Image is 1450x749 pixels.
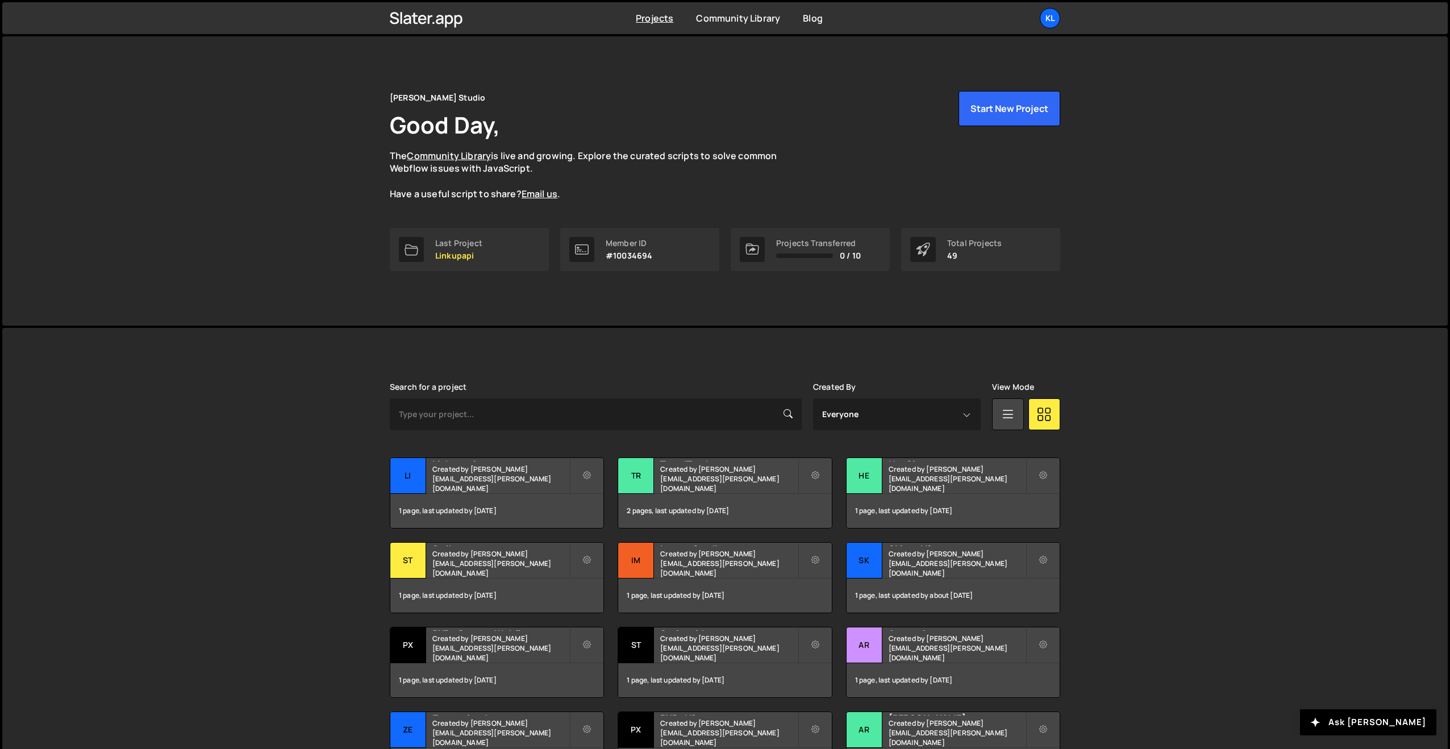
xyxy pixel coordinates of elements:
small: Created by [PERSON_NAME][EMAIL_ADDRESS][PERSON_NAME][DOMAIN_NAME] [432,464,569,493]
div: Ze [390,712,426,748]
h1: Good Day, [390,109,500,140]
label: Search for a project [390,382,466,392]
div: Projects Transferred [776,239,861,248]
div: Sk [847,543,882,579]
small: Created by [PERSON_NAME][EMAIL_ADDRESS][PERSON_NAME][DOMAIN_NAME] [889,634,1026,663]
div: Ar [847,627,882,663]
small: Created by [PERSON_NAME][EMAIL_ADDRESS][PERSON_NAME][DOMAIN_NAME] [889,718,1026,747]
h2: TrendTrack [660,458,797,461]
div: Ar [847,712,882,748]
div: St [618,627,654,663]
div: 1 page, last updated by about [DATE] [847,579,1060,613]
div: PX [390,627,426,663]
h2: Linkupapi [432,458,569,461]
span: 0 / 10 [840,251,861,260]
a: Blog [803,12,823,24]
a: PX PXP - Copy to Webflow Created by [PERSON_NAME][EMAIL_ADDRESS][PERSON_NAME][DOMAIN_NAME] 1 page... [390,627,604,698]
p: #10034694 [606,251,652,260]
a: St Styleguide Created by [PERSON_NAME][EMAIL_ADDRESS][PERSON_NAME][DOMAIN_NAME] 1 page, last upda... [618,627,832,698]
div: Li [390,458,426,494]
p: Linkupapi [435,251,482,260]
label: Created By [813,382,856,392]
a: Sk Skiveo V2 Created by [PERSON_NAME][EMAIL_ADDRESS][PERSON_NAME][DOMAIN_NAME] 1 page, last updat... [846,542,1060,613]
div: 1 page, last updated by [DATE] [618,579,831,613]
div: 1 page, last updated by [DATE] [618,663,831,697]
small: Created by [PERSON_NAME][EMAIL_ADDRESS][PERSON_NAME][DOMAIN_NAME] [660,549,797,578]
h2: Arntreal [889,627,1026,631]
a: Im Impact Studio Created by [PERSON_NAME][EMAIL_ADDRESS][PERSON_NAME][DOMAIN_NAME] 1 page, last u... [618,542,832,613]
div: Member ID [606,239,652,248]
button: Ask [PERSON_NAME] [1300,709,1436,735]
small: Created by [PERSON_NAME][EMAIL_ADDRESS][PERSON_NAME][DOMAIN_NAME] [889,464,1026,493]
h2: PXP - Copy to Webflow [432,627,569,631]
div: Last Project [435,239,482,248]
h2: Zecom Academy [432,712,569,715]
div: 1 page, last updated by [DATE] [390,579,603,613]
div: 1 page, last updated by [DATE] [847,663,1060,697]
div: St [390,543,426,579]
h2: Striker [432,543,569,546]
h2: Styleguide [660,627,797,631]
h2: HeySimon [889,458,1026,461]
a: Tr TrendTrack Created by [PERSON_NAME][EMAIL_ADDRESS][PERSON_NAME][DOMAIN_NAME] 2 pages, last upd... [618,457,832,529]
p: 49 [947,251,1002,260]
div: Tr [618,458,654,494]
div: He [847,458,882,494]
small: Created by [PERSON_NAME][EMAIL_ADDRESS][PERSON_NAME][DOMAIN_NAME] [660,634,797,663]
p: The is live and growing. Explore the curated scripts to solve common Webflow issues with JavaScri... [390,149,799,201]
h2: PXP - V2 [660,712,797,715]
a: Community Library [407,149,491,162]
small: Created by [PERSON_NAME][EMAIL_ADDRESS][PERSON_NAME][DOMAIN_NAME] [432,634,569,663]
a: Projects [636,12,673,24]
a: Li Linkupapi Created by [PERSON_NAME][EMAIL_ADDRESS][PERSON_NAME][DOMAIN_NAME] 1 page, last updat... [390,457,604,529]
a: He HeySimon Created by [PERSON_NAME][EMAIL_ADDRESS][PERSON_NAME][DOMAIN_NAME] 1 page, last update... [846,457,1060,529]
small: Created by [PERSON_NAME][EMAIL_ADDRESS][PERSON_NAME][DOMAIN_NAME] [660,464,797,493]
a: Kl [1040,8,1060,28]
label: View Mode [992,382,1034,392]
h2: Impact Studio [660,543,797,546]
div: 2 pages, last updated by [DATE] [618,494,831,528]
div: 1 page, last updated by [DATE] [847,494,1060,528]
a: Email us [522,188,557,200]
a: Community Library [696,12,780,24]
button: Start New Project [959,91,1060,126]
a: St Striker Created by [PERSON_NAME][EMAIL_ADDRESS][PERSON_NAME][DOMAIN_NAME] 1 page, last updated... [390,542,604,613]
small: Created by [PERSON_NAME][EMAIL_ADDRESS][PERSON_NAME][DOMAIN_NAME] [432,549,569,578]
a: Last Project Linkupapi [390,228,549,271]
div: 1 page, last updated by [DATE] [390,494,603,528]
h2: [PERSON_NAME] [889,712,1026,715]
div: [PERSON_NAME] Studio [390,91,485,105]
div: Im [618,543,654,579]
small: Created by [PERSON_NAME][EMAIL_ADDRESS][PERSON_NAME][DOMAIN_NAME] [660,718,797,747]
div: 1 page, last updated by [DATE] [390,663,603,697]
small: Created by [PERSON_NAME][EMAIL_ADDRESS][PERSON_NAME][DOMAIN_NAME] [432,718,569,747]
input: Type your project... [390,398,802,430]
small: Created by [PERSON_NAME][EMAIL_ADDRESS][PERSON_NAME][DOMAIN_NAME] [889,549,1026,578]
h2: Skiveo V2 [889,543,1026,546]
div: PX [618,712,654,748]
div: Total Projects [947,239,1002,248]
a: Ar Arntreal Created by [PERSON_NAME][EMAIL_ADDRESS][PERSON_NAME][DOMAIN_NAME] 1 page, last update... [846,627,1060,698]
